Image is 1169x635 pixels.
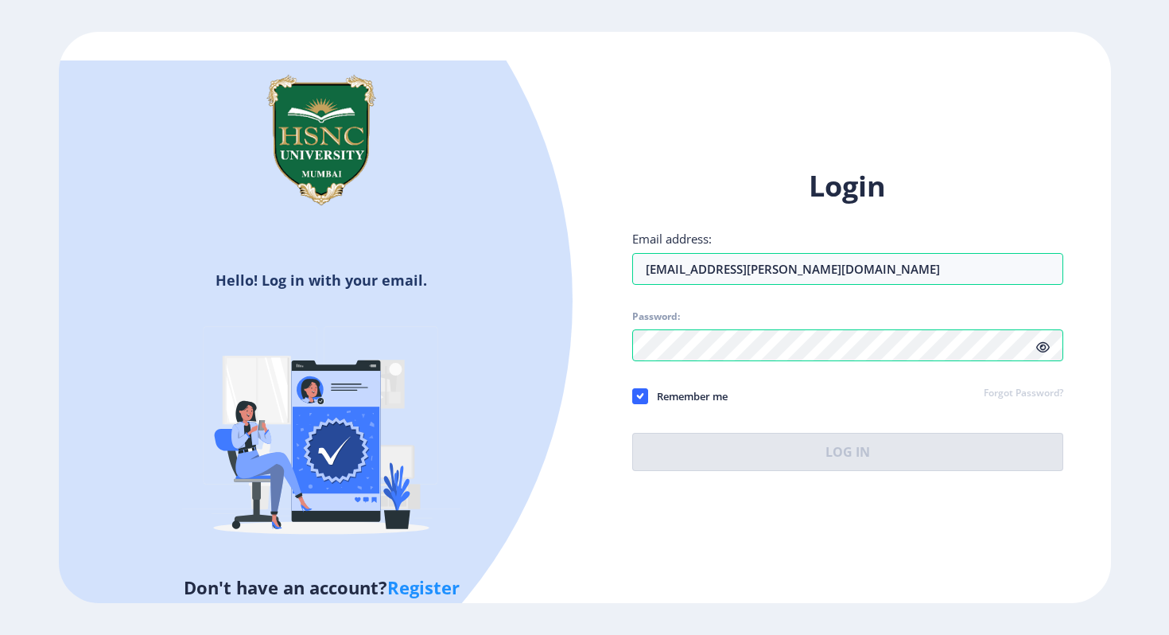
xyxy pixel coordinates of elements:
[632,253,1063,285] input: Email address
[632,310,680,323] label: Password:
[71,575,573,600] h5: Don't have an account?
[242,60,401,220] img: hsnc.png
[984,387,1063,401] a: Forgot Password?
[648,387,728,406] span: Remember me
[632,433,1063,471] button: Log In
[387,575,460,599] a: Register
[632,231,712,247] label: Email address:
[632,167,1063,205] h1: Login
[182,296,460,575] img: Verified-rafiki.svg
